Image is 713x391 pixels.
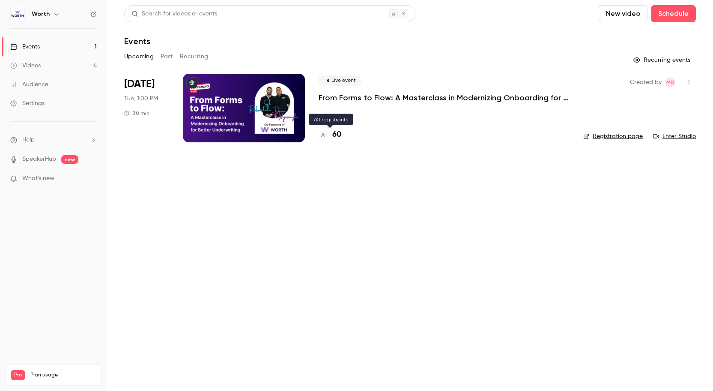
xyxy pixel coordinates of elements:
[87,175,97,183] iframe: Noticeable Trigger
[583,132,643,141] a: Registration page
[30,372,96,379] span: Plan usage
[22,155,56,164] a: SpeakerHub
[22,135,35,144] span: Help
[22,174,54,183] span: What's new
[32,10,50,18] h6: Worth
[653,132,696,141] a: Enter Studio
[11,370,25,380] span: Pro
[61,155,78,164] span: new
[124,94,158,103] span: Tue, 1:00 PM
[651,5,696,22] button: Schedule
[161,50,173,63] button: Past
[124,77,155,91] span: [DATE]
[11,7,24,21] img: Worth
[10,80,48,89] div: Audience
[10,42,40,51] div: Events
[319,75,361,86] span: Live event
[599,5,647,22] button: New video
[319,129,341,141] a: 60
[10,99,45,108] div: Settings
[666,77,674,87] span: MD
[665,77,675,87] span: Marilena De Niear
[131,9,217,18] div: Search for videos or events
[124,110,149,117] div: 30 min
[10,61,41,70] div: Videos
[124,50,154,63] button: Upcoming
[124,74,169,142] div: Sep 23 Tue, 1:00 PM (America/New York)
[630,77,662,87] span: Created by
[180,50,209,63] button: Recurring
[319,93,570,103] a: From Forms to Flow: A Masterclass in Modernizing Onboarding for Better Underwriting
[10,135,97,144] li: help-dropdown-opener
[124,36,150,46] h1: Events
[332,129,341,141] h4: 60
[629,53,696,67] button: Recurring events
